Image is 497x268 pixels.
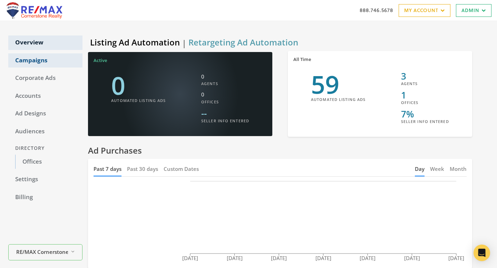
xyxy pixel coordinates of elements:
[94,58,107,63] h3: Active
[8,71,82,85] a: Corporate Ads
[8,142,82,155] div: Directory
[182,255,198,261] tspan: [DATE]
[8,53,82,68] a: Campaigns
[16,248,68,256] span: RE/MAX Cornerstone
[8,172,82,187] a: Settings
[315,255,331,261] tspan: [DATE]
[82,35,472,51] div: |
[8,190,82,205] a: Billing
[430,162,444,176] button: Week
[8,124,82,139] a: Audiences
[6,2,63,19] img: Adwerx
[311,72,366,96] div: 59
[201,99,249,105] div: Offices
[401,100,449,105] div: Offices
[186,37,300,48] button: Retargeting Ad Automation
[201,73,249,87] div: 0
[456,4,491,17] a: Admin
[8,89,82,103] a: Accounts
[111,97,166,103] div: Automated Listing Ads
[401,118,449,124] div: Seller Info Entered
[8,35,82,50] a: Overview
[293,56,311,62] h3: All Time
[111,73,166,97] div: 0
[201,91,249,105] div: 0
[127,162,158,176] button: Past 30 days
[401,81,449,86] div: Agents
[82,145,472,156] h2: Ad Purchases
[415,162,425,176] button: Day
[271,255,287,261] tspan: [DATE]
[201,81,249,86] div: Agents
[474,245,490,261] div: Open Intercom Messenger
[8,106,82,121] a: Ad Designs
[401,91,449,100] div: 1
[450,162,467,176] button: Month
[401,72,449,81] div: 3
[201,118,249,124] div: Seller Info Entered
[201,109,249,118] div: --
[94,162,121,176] button: Past 7 days
[360,7,393,14] a: 888.746.5678
[401,110,449,118] div: 7%
[360,255,376,261] tspan: [DATE]
[88,37,182,48] button: Listing Ad Automation
[227,255,243,261] tspan: [DATE]
[311,96,366,102] div: Automated Listing Ads
[399,4,450,17] a: My Account
[15,155,82,169] a: Offices
[448,255,464,261] tspan: [DATE]
[8,244,82,260] button: RE/MAX Cornerstone
[164,162,199,176] button: Custom Dates
[404,255,420,261] tspan: [DATE]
